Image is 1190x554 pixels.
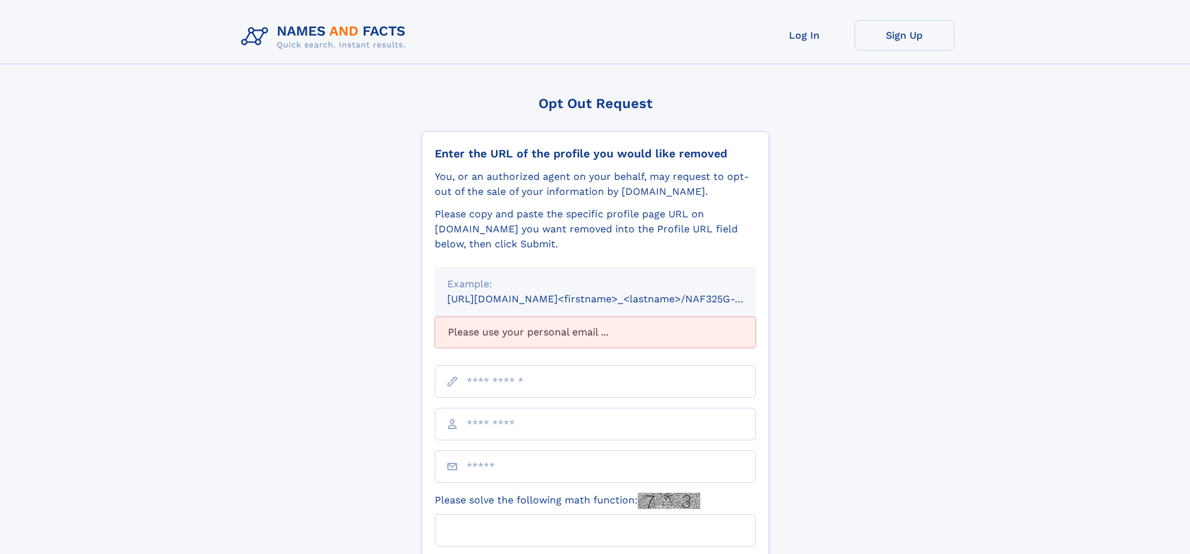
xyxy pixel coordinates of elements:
div: Example: [447,277,743,292]
small: [URL][DOMAIN_NAME]<firstname>_<lastname>/NAF325G-xxxxxxxx [447,293,780,305]
div: You, or an authorized agent on your behalf, may request to opt-out of the sale of your informatio... [435,169,756,199]
div: Please use your personal email ... [435,317,756,348]
div: Enter the URL of the profile you would like removed [435,147,756,161]
a: Log In [755,20,855,51]
img: Logo Names and Facts [236,20,416,54]
label: Please solve the following math function: [435,493,700,509]
div: Please copy and paste the specific profile page URL on [DOMAIN_NAME] you want removed into the Pr... [435,207,756,252]
a: Sign Up [855,20,954,51]
div: Opt Out Request [422,96,769,111]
